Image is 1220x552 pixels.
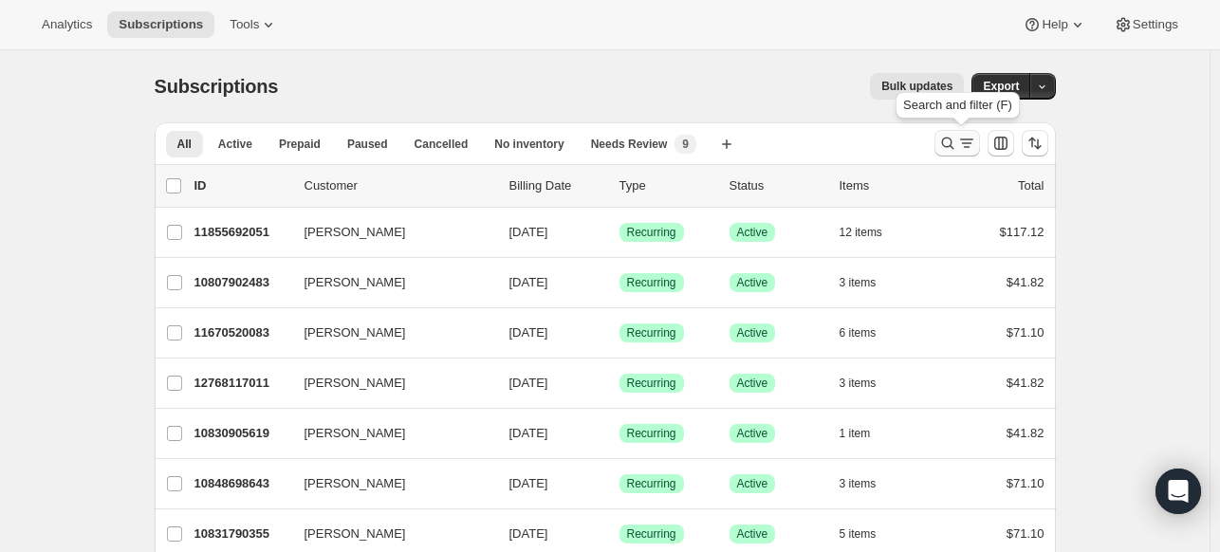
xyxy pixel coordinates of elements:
span: [PERSON_NAME] [305,323,406,342]
span: [DATE] [509,225,548,239]
button: 12 items [840,219,903,246]
button: 6 items [840,320,897,346]
span: Export [983,79,1019,94]
span: [PERSON_NAME] [305,424,406,443]
button: Search and filter results [934,130,980,156]
span: No inventory [494,137,564,152]
span: Paused [347,137,388,152]
div: 12768117011[PERSON_NAME][DATE]SuccessRecurringSuccessActive3 items$41.82 [194,370,1044,396]
span: [PERSON_NAME] [305,524,406,543]
span: [PERSON_NAME] [305,223,406,242]
button: 5 items [840,521,897,547]
p: 10848698643 [194,474,289,493]
button: [PERSON_NAME] [293,267,483,298]
span: Recurring [627,376,676,391]
span: Active [737,275,768,290]
span: $71.10 [1007,526,1044,541]
span: [PERSON_NAME] [305,374,406,393]
span: Subscriptions [119,17,203,32]
span: Active [737,426,768,441]
button: 3 items [840,370,897,396]
span: [DATE] [509,426,548,440]
div: 10848698643[PERSON_NAME][DATE]SuccessRecurringSuccessActive3 items$71.10 [194,470,1044,497]
span: Subscriptions [155,76,279,97]
button: Help [1011,11,1098,38]
p: Customer [305,176,494,195]
button: Sort the results [1022,130,1048,156]
p: 10831790355 [194,524,289,543]
span: Analytics [42,17,92,32]
div: 10807902483[PERSON_NAME][DATE]SuccessRecurringSuccessActive3 items$41.82 [194,269,1044,296]
span: $41.82 [1007,376,1044,390]
button: [PERSON_NAME] [293,368,483,398]
p: ID [194,176,289,195]
span: Recurring [627,325,676,340]
button: Bulk updates [870,73,964,100]
span: 6 items [840,325,877,340]
span: Active [737,325,768,340]
span: Active [737,476,768,491]
button: 3 items [840,269,897,296]
p: Status [730,176,824,195]
span: [DATE] [509,325,548,340]
span: $71.10 [1007,325,1044,340]
div: 10831790355[PERSON_NAME][DATE]SuccessRecurringSuccessActive5 items$71.10 [194,521,1044,547]
span: Needs Review [591,137,668,152]
span: Active [737,376,768,391]
p: 12768117011 [194,374,289,393]
span: Recurring [627,225,676,240]
button: [PERSON_NAME] [293,418,483,449]
span: 9 [682,137,689,152]
span: 1 item [840,426,871,441]
span: [DATE] [509,526,548,541]
span: Cancelled [415,137,469,152]
span: Settings [1133,17,1178,32]
span: [PERSON_NAME] [305,273,406,292]
span: Bulk updates [881,79,952,94]
span: $41.82 [1007,426,1044,440]
div: 11670520083[PERSON_NAME][DATE]SuccessRecurringSuccessActive6 items$71.10 [194,320,1044,346]
span: All [177,137,192,152]
button: Subscriptions [107,11,214,38]
div: Type [619,176,714,195]
span: [DATE] [509,376,548,390]
button: [PERSON_NAME] [293,217,483,248]
span: [DATE] [509,275,548,289]
span: Prepaid [279,137,321,152]
div: Items [840,176,934,195]
span: [DATE] [509,476,548,490]
span: 3 items [840,376,877,391]
span: $41.82 [1007,275,1044,289]
span: 5 items [840,526,877,542]
span: $117.12 [1000,225,1044,239]
span: Help [1042,17,1067,32]
button: 3 items [840,470,897,497]
span: Recurring [627,275,676,290]
p: 10807902483 [194,273,289,292]
button: [PERSON_NAME] [293,318,483,348]
span: Tools [230,17,259,32]
span: 3 items [840,275,877,290]
button: Export [971,73,1030,100]
span: 12 items [840,225,882,240]
span: 3 items [840,476,877,491]
div: 11855692051[PERSON_NAME][DATE]SuccessRecurringSuccessActive12 items$117.12 [194,219,1044,246]
span: Recurring [627,526,676,542]
p: 10830905619 [194,424,289,443]
div: 10830905619[PERSON_NAME][DATE]SuccessRecurringSuccessActive1 item$41.82 [194,420,1044,447]
p: 11670520083 [194,323,289,342]
button: Create new view [712,131,742,157]
button: Tools [218,11,289,38]
div: IDCustomerBilling DateTypeStatusItemsTotal [194,176,1044,195]
p: Billing Date [509,176,604,195]
span: Active [737,526,768,542]
span: Recurring [627,426,676,441]
span: $71.10 [1007,476,1044,490]
button: Settings [1102,11,1190,38]
div: Open Intercom Messenger [1155,469,1201,514]
button: [PERSON_NAME] [293,469,483,499]
span: Recurring [627,476,676,491]
button: [PERSON_NAME] [293,519,483,549]
span: Active [218,137,252,152]
span: Active [737,225,768,240]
